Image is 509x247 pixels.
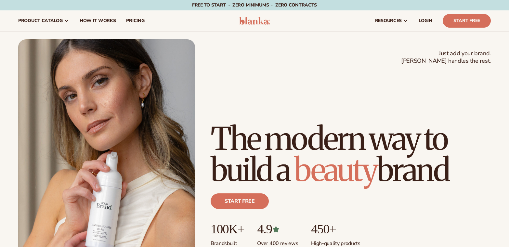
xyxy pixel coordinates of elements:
a: pricing [121,10,150,31]
p: Over 400 reviews [257,236,298,247]
h1: The modern way to build a brand [211,123,491,186]
p: 4.9 [257,222,298,236]
span: resources [375,18,402,23]
p: High-quality products [311,236,360,247]
span: Free to start · ZERO minimums · ZERO contracts [192,2,317,8]
p: Brands built [211,236,244,247]
p: 100K+ [211,222,244,236]
span: product catalog [18,18,63,23]
a: How It Works [74,10,121,31]
span: pricing [126,18,144,23]
span: LOGIN [419,18,432,23]
span: Just add your brand. [PERSON_NAME] handles the rest. [401,50,491,65]
span: How It Works [80,18,116,23]
a: resources [370,10,413,31]
img: logo [239,17,270,25]
a: product catalog [13,10,74,31]
a: LOGIN [413,10,437,31]
p: 450+ [311,222,360,236]
span: beauty [294,150,377,189]
a: Start free [211,193,269,209]
a: Start Free [443,14,491,28]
